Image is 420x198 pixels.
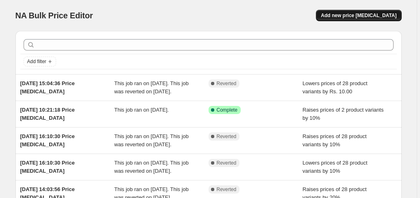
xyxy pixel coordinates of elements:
[217,160,237,166] span: Reverted
[302,160,368,174] span: Lowers prices of 28 product variants by 10%
[217,186,237,193] span: Reverted
[302,107,383,121] span: Raises prices of 2 product variants by 10%
[321,12,396,19] span: Add new price [MEDICAL_DATA]
[27,58,46,65] span: Add filter
[24,57,56,66] button: Add filter
[302,133,367,147] span: Raises prices of 28 product variants by 10%
[20,160,75,174] span: [DATE] 16:10:30 Price [MEDICAL_DATA]
[114,160,189,174] span: This job ran on [DATE]. This job was reverted on [DATE].
[316,10,401,21] button: Add new price [MEDICAL_DATA]
[114,80,189,95] span: This job ran on [DATE]. This job was reverted on [DATE].
[20,133,75,147] span: [DATE] 16:10:30 Price [MEDICAL_DATA]
[20,80,75,95] span: [DATE] 15:04:36 Price [MEDICAL_DATA]
[217,133,237,140] span: Reverted
[20,107,75,121] span: [DATE] 10:21:18 Price [MEDICAL_DATA]
[114,133,189,147] span: This job ran on [DATE]. This job was reverted on [DATE].
[217,80,237,87] span: Reverted
[15,11,93,20] span: NA Bulk Price Editor
[217,107,237,113] span: Complete
[302,80,368,95] span: Lowers prices of 28 product variants by Rs. 10.00
[114,107,169,113] span: This job ran on [DATE].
